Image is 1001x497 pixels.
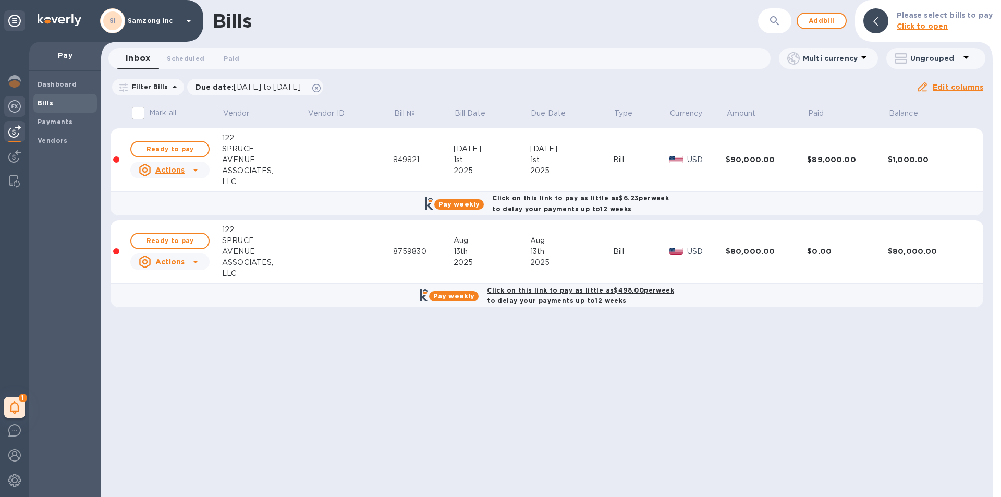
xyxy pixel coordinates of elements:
div: AVENUE [222,154,307,165]
div: 2025 [530,257,614,268]
b: Click on this link to pay as little as $6.23 per week to delay your payments up to 12 weeks [492,194,669,213]
p: Samzong inc [128,17,180,25]
div: [DATE] [530,143,614,154]
div: Unpin categories [4,10,25,31]
b: Bills [38,99,53,107]
b: Click to open [897,22,948,30]
p: Bill № [394,108,416,119]
div: LLC [222,268,307,279]
p: Balance [889,108,918,119]
div: Due date:[DATE] to [DATE] [187,79,324,95]
span: Ready to pay [140,143,200,155]
div: 8759830 [393,246,454,257]
span: 1 [19,394,27,402]
p: Currency [670,108,702,119]
div: Bill [613,154,669,165]
div: Aug [454,235,530,246]
button: Ready to pay [130,141,210,157]
p: Mark all [149,107,176,118]
div: SPRUCE [222,143,307,154]
div: 13th [454,246,530,257]
div: SPRUCE [222,235,307,246]
b: Click on this link to pay as little as $498.00 per week to delay your payments up to 12 weeks [487,286,674,305]
div: Aug [530,235,614,246]
div: 122 [222,224,307,235]
img: Logo [38,14,81,26]
span: Scheduled [167,53,204,64]
div: $1,000.00 [888,154,969,165]
b: Please select bills to pay [897,11,993,19]
b: Vendors [38,137,68,144]
span: Type [614,108,646,119]
p: Type [614,108,633,119]
span: Inbox [126,51,150,66]
span: Balance [889,108,932,119]
div: 2025 [454,257,530,268]
b: Dashboard [38,80,77,88]
p: Bill Date [455,108,485,119]
span: Ready to pay [140,235,200,247]
button: Ready to pay [130,233,210,249]
p: Paid [808,108,824,119]
span: Bill Date [455,108,499,119]
img: USD [669,156,683,163]
div: 122 [222,132,307,143]
b: SI [109,17,116,25]
div: $89,000.00 [807,154,888,165]
div: ASSOCIATES, [222,257,307,268]
div: 13th [530,246,614,257]
u: Actions [155,166,185,174]
div: ASSOCIATES, [222,165,307,176]
p: Due Date [531,108,566,119]
div: $90,000.00 [726,154,807,165]
div: [DATE] [454,143,530,154]
h1: Bills [213,10,251,32]
span: Bill № [394,108,429,119]
img: USD [669,248,683,255]
span: Vendor ID [308,108,358,119]
p: Due date : [196,82,307,92]
span: [DATE] to [DATE] [234,83,301,91]
u: Actions [155,258,185,266]
div: AVENUE [222,246,307,257]
p: Vendor ID [308,108,345,119]
div: 1st [530,154,614,165]
div: $80,000.00 [888,246,969,257]
p: Amount [727,108,756,119]
p: USD [687,246,726,257]
div: 2025 [530,165,614,176]
p: Pay [38,50,93,60]
div: 849821 [393,154,454,165]
img: Foreign exchange [8,100,21,113]
div: Bill [613,246,669,257]
div: $0.00 [807,246,888,257]
p: USD [687,154,726,165]
span: Amount [727,108,770,119]
div: 1st [454,154,530,165]
div: 2025 [454,165,530,176]
div: $80,000.00 [726,246,807,257]
p: Multi currency [803,53,858,64]
u: Edit columns [933,83,983,91]
button: Addbill [797,13,847,29]
b: Pay weekly [438,200,480,208]
b: Payments [38,118,72,126]
span: Paid [224,53,239,64]
div: LLC [222,176,307,187]
p: Filter Bills [128,82,168,91]
span: Paid [808,108,838,119]
span: Due Date [531,108,579,119]
p: Vendor [223,108,250,119]
span: Vendor [223,108,263,119]
b: Pay weekly [433,292,474,300]
span: Add bill [806,15,837,27]
p: Ungrouped [910,53,960,64]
